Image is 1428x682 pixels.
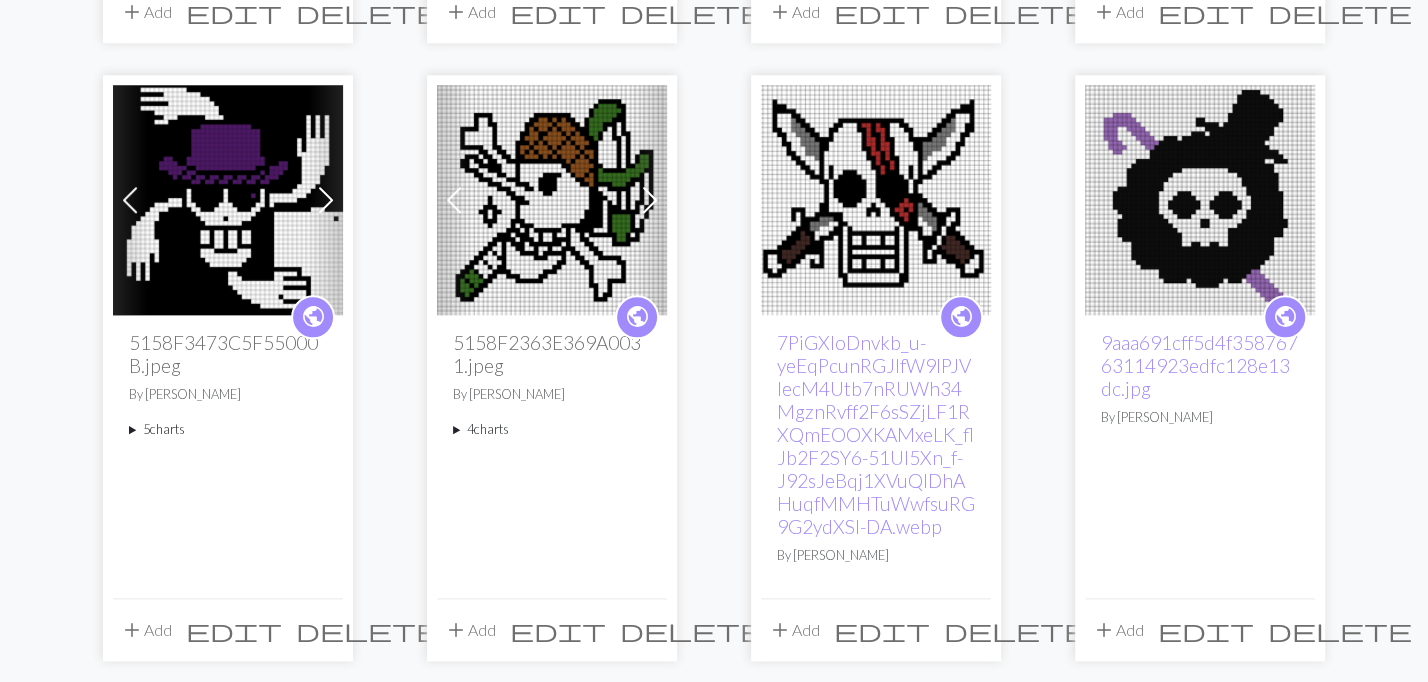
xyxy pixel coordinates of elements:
a: 9aaa691cff5d4f35876763114923edfc128e13dc.jpg [1085,188,1315,207]
button: Add [437,611,503,649]
span: public [301,301,326,332]
span: edit [186,616,282,644]
h2: 5158F3473C5F55000B.jpeg [129,331,327,377]
a: public [1263,295,1307,339]
span: add [120,616,144,644]
span: public [625,301,650,332]
span: add [768,616,792,644]
button: Add [1085,611,1151,649]
i: Edit [834,618,930,642]
span: public [949,301,974,332]
span: add [444,616,468,644]
a: 7PiGXloDnvkb_u-yeEqPcunRGJlfW9lPJVIecM4Utb7nRUWh34MgznRvff2F6sSZjLF1RXQmEOOXKAMxeLK_flJb2F2SY6-51... [777,331,975,538]
h2: 5158F2363E369A0031.jpeg [453,331,651,377]
button: Edit [503,611,613,649]
a: public [291,295,335,339]
p: By [PERSON_NAME] [129,385,327,404]
img: 5158F2363E369A0031.jpeg [437,85,667,315]
i: public [1273,297,1298,337]
button: Delete [613,611,771,649]
span: edit [834,616,930,644]
span: edit [1158,616,1254,644]
a: 5158F2363E369A0031.jpeg [437,188,667,207]
p: By [PERSON_NAME] [1101,408,1299,427]
span: public [1273,301,1298,332]
span: edit [510,616,606,644]
p: By [PERSON_NAME] [777,546,975,565]
a: 7PiGXloDnvkb_u-yeEqPcunRGJlfW9lPJVIecM4Utb7nRUWh34MgznRvff2F6sSZjLF1RXQmEOOXKAMxeLK_flJb2F2SY6-51... [761,188,991,207]
img: 9aaa691cff5d4f35876763114923edfc128e13dc.jpg [1085,85,1315,315]
button: Edit [1151,611,1261,649]
button: Edit [179,611,289,649]
button: Delete [289,611,447,649]
a: 5158F3473C5F55000B.jpeg [113,188,343,207]
span: delete [1268,616,1412,644]
button: Delete [937,611,1095,649]
p: By [PERSON_NAME] [453,385,651,404]
i: Edit [510,618,606,642]
span: add [1092,616,1116,644]
a: 9aaa691cff5d4f35876763114923edfc128e13dc.jpg [1101,331,1298,400]
span: delete [944,616,1088,644]
button: Add [761,611,827,649]
button: Edit [827,611,937,649]
summary: 4charts [453,420,651,439]
i: Edit [186,618,282,642]
summary: 5charts [129,420,327,439]
img: 7PiGXloDnvkb_u-yeEqPcunRGJlfW9lPJVIecM4Utb7nRUWh34MgznRvff2F6sSZjLF1RXQmEOOXKAMxeLK_flJb2F2SY6-51... [761,85,991,315]
i: public [949,297,974,337]
img: 5158F3473C5F55000B.jpeg [113,85,343,315]
i: public [301,297,326,337]
button: Add [113,611,179,649]
span: delete [620,616,764,644]
span: delete [296,616,440,644]
a: public [615,295,659,339]
i: Edit [1158,618,1254,642]
i: public [625,297,650,337]
button: Delete [1261,611,1419,649]
a: public [939,295,983,339]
